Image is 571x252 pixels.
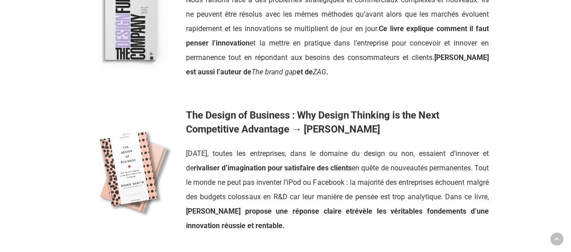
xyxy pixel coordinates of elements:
i: ZAG [313,68,326,76]
strong: [PERSON_NAME] propose une réponse claire et [186,207,352,215]
span: [DATE], toutes les entreprises, dans le domaine du design ou non, essaient d’innover et de en quê... [186,149,488,215]
strong: et de . [251,68,329,76]
strong: rivaliser d’imagination pour satisfaire des clients [194,164,352,172]
i: The brand gap [251,68,297,76]
strong: The Design of Business : Why Design Thinking is the Next Competitive Advantage → [PERSON_NAME] [186,109,439,135]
